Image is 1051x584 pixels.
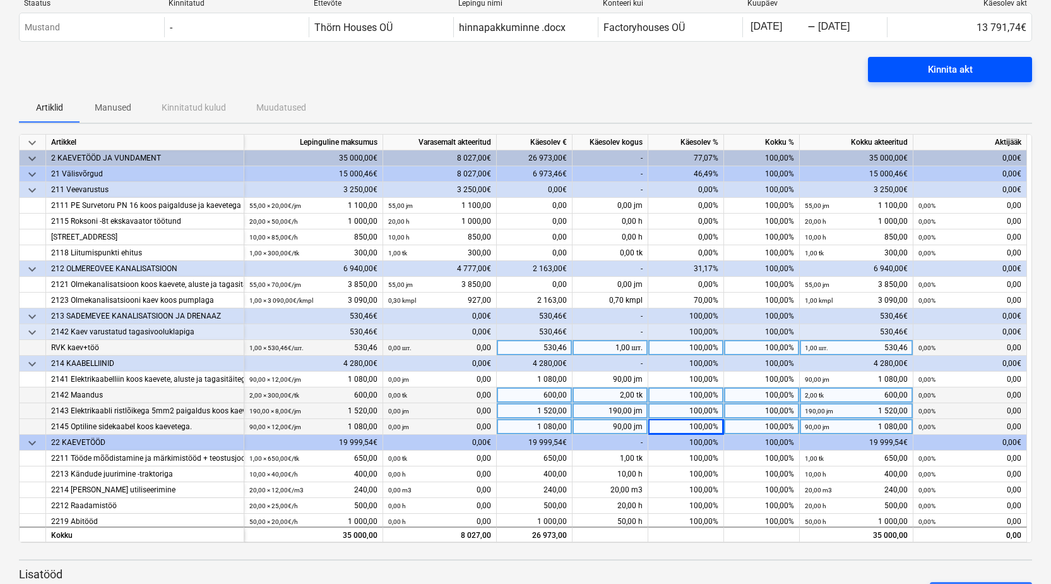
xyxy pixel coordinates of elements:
[573,514,648,530] div: 50,00 h
[918,250,935,257] small: 0,00%
[573,372,648,387] div: 90,00 jm
[573,356,648,372] div: -
[573,150,648,166] div: -
[805,277,908,293] div: 3 850,00
[244,308,383,324] div: 530,46€
[805,376,829,383] small: 90,00 jm
[648,340,724,356] div: 100,00%
[724,135,800,150] div: Kokku %
[244,356,383,372] div: 4 280,00€
[724,308,800,324] div: 100,00%
[388,198,491,214] div: 1 100,00
[388,293,491,308] div: 927,00
[918,198,1021,214] div: 0,00
[388,408,409,415] small: 0,00 jm
[918,344,935,351] small: 0,00%
[383,182,497,198] div: 3 250,00€
[648,198,724,214] div: 0,00%
[724,482,800,498] div: 100,00%
[648,372,724,387] div: 100,00%
[497,356,573,372] div: 4 280,00€
[51,308,239,324] div: 213 SADEMEVEE KANALISATSIOON JA DRENAAZ
[724,498,800,514] div: 100,00%
[868,57,1032,82] button: Kinnita akt
[918,281,935,288] small: 0,00%
[913,435,1027,451] div: 0,00€
[648,166,724,182] div: 46,49%
[51,482,239,498] div: 2214 [PERSON_NAME] utiliseerimine
[573,245,648,261] div: 0,00 tk
[388,229,491,245] div: 850,00
[805,202,829,209] small: 55,00 jm
[497,182,573,198] div: 0,00€
[244,261,383,277] div: 6 940,00€
[648,466,724,482] div: 100,00%
[918,229,1021,245] div: 0,00
[249,423,301,430] small: 90,00 × 12,00€ / jm
[805,250,824,257] small: 1,00 tk
[388,218,410,225] small: 20,00 h
[724,198,800,214] div: 100,00%
[805,471,826,478] small: 10,00 h
[244,150,383,166] div: 35 000,00€
[388,297,416,304] small: 0,30 kmpl
[573,340,648,356] div: 1,00 шт.
[497,308,573,324] div: 530,46€
[573,277,648,293] div: 0,00 jm
[805,372,908,387] div: 1 080,00
[51,293,239,308] div: 2123 Olmekanalisatsiooni kaev koos pumplaga
[648,356,724,372] div: 100,00%
[459,21,566,33] div: hinnapakkuminne .docx
[724,403,800,419] div: 100,00%
[244,324,383,340] div: 530,46€
[805,455,824,462] small: 1,00 tk
[805,198,908,214] div: 1 100,00
[388,466,491,482] div: 0,00
[805,344,828,351] small: 1,00 шт.
[918,376,935,383] small: 0,00%
[805,403,908,419] div: 1 520,00
[497,293,573,308] div: 2 163,00
[51,245,239,261] div: 2118 Liitumispunkti ehitus
[913,166,1027,182] div: 0,00€
[497,340,573,356] div: 530,46
[918,387,1021,403] div: 0,00
[918,408,935,415] small: 0,00%
[913,182,1027,198] div: 0,00€
[648,451,724,466] div: 100,00%
[648,135,724,150] div: Käesolev %
[748,18,807,36] input: Algus
[724,150,800,166] div: 100,00%
[249,392,299,399] small: 2,00 × 300,00€ / tk
[918,423,935,430] small: 0,00%
[800,526,913,542] div: 35 000,00
[388,202,413,209] small: 55,00 jm
[724,166,800,182] div: 100,00%
[805,229,908,245] div: 850,00
[25,262,40,277] span: keyboard_arrow_down
[25,151,40,166] span: keyboard_arrow_down
[913,135,1027,150] div: Aktijääk
[25,356,40,372] span: keyboard_arrow_down
[51,277,239,293] div: 2121 Olmekanalisatsioon koos kaevete, aluste ja tagasitäitega110 mm
[918,293,1021,308] div: 0,00
[918,482,1021,498] div: 0,00
[918,403,1021,419] div: 0,00
[918,277,1021,293] div: 0,00
[918,340,1021,356] div: 0,00
[724,229,800,245] div: 100,00%
[388,214,491,229] div: 1 000,00
[383,150,497,166] div: 8 027,00€
[383,166,497,182] div: 8 027,00€
[573,498,648,514] div: 20,00 h
[648,182,724,198] div: 0,00%
[800,324,913,340] div: 530,46€
[388,419,491,435] div: 0,00
[249,281,301,288] small: 55,00 × 70,00€ / jm
[800,308,913,324] div: 530,46€
[724,293,800,308] div: 100,00%
[724,324,800,340] div: 100,00%
[573,482,648,498] div: 20,00 m3
[25,325,40,340] span: keyboard_arrow_down
[51,356,239,372] div: 214 KAABELLIINID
